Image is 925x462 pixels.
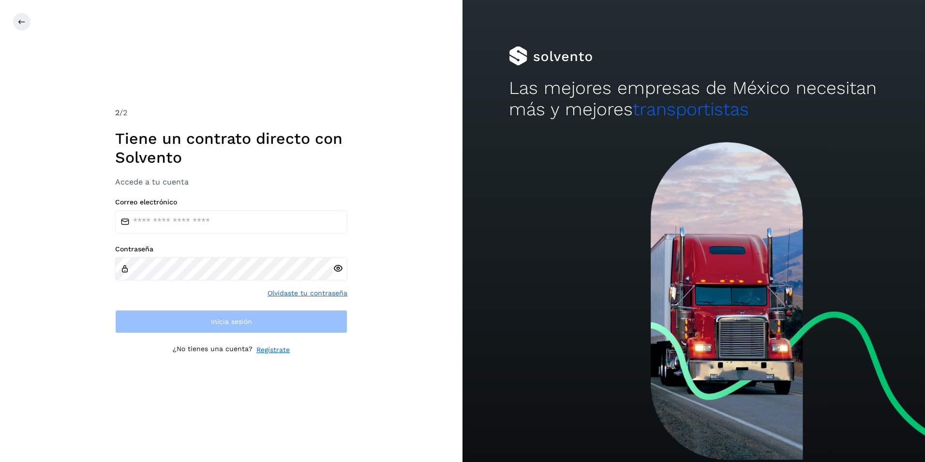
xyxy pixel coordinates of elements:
[115,245,347,253] label: Contraseña
[211,318,252,325] span: Inicia sesión
[173,345,253,355] p: ¿No tienes una cuenta?
[115,310,347,333] button: Inicia sesión
[115,108,119,117] span: 2
[256,345,290,355] a: Regístrate
[633,99,749,120] span: transportistas
[509,77,879,121] h2: Las mejores empresas de México necesitan más y mejores
[115,198,347,206] label: Correo electrónico
[115,107,347,119] div: /2
[268,288,347,298] a: Olvidaste tu contraseña
[115,177,347,186] h3: Accede a tu cuenta
[115,129,347,167] h1: Tiene un contrato directo con Solvento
